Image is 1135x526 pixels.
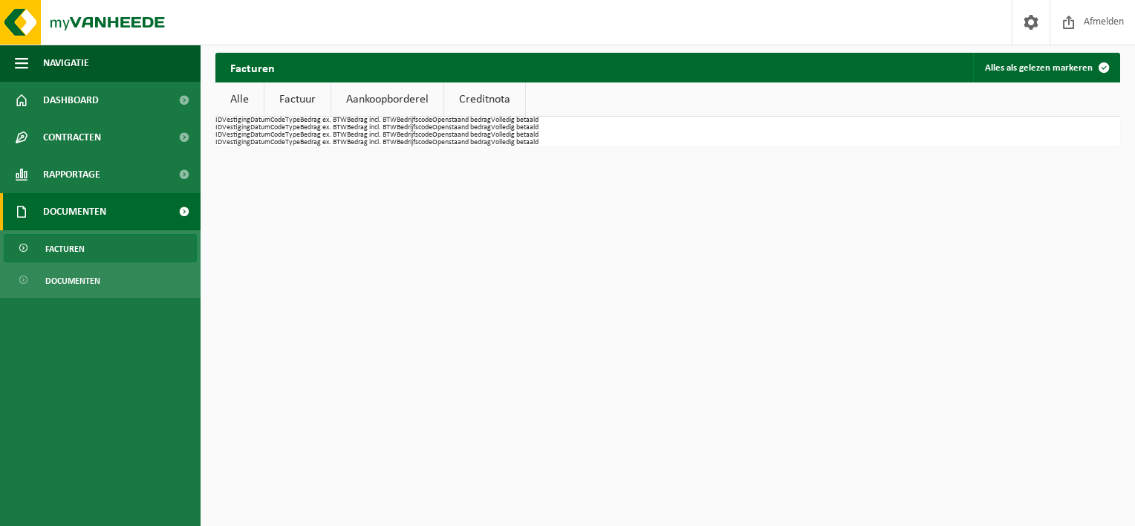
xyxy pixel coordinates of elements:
span: Documenten [45,267,100,295]
th: Type [285,139,300,146]
button: Alles als gelezen markeren [973,53,1119,82]
a: Factuur [264,82,331,117]
th: Bedrag incl. BTW [347,131,397,139]
a: Facturen [4,234,197,262]
th: Code [270,124,285,131]
th: Vestiging [222,139,250,146]
span: Dashboard [43,82,99,119]
th: Code [270,131,285,139]
th: Volledig betaald [491,131,539,139]
th: Vestiging [222,117,250,124]
a: Aankoopborderel [331,82,443,117]
span: Rapportage [43,156,100,193]
th: Bedrijfscode [397,124,432,131]
th: Volledig betaald [491,117,539,124]
a: Alle [215,82,264,117]
span: Documenten [43,193,106,230]
th: Vestiging [222,124,250,131]
th: Bedrijfscode [397,139,432,146]
span: Contracten [43,119,101,156]
th: Type [285,117,300,124]
th: Type [285,124,300,131]
th: ID [215,139,222,146]
th: Vestiging [222,131,250,139]
th: Bedrag incl. BTW [347,124,397,131]
a: Creditnota [444,82,525,117]
th: Bedrag ex. BTW [300,117,347,124]
th: Datum [250,124,270,131]
th: ID [215,117,222,124]
span: Navigatie [43,45,89,82]
th: Openstaand bedrag [432,131,491,139]
th: Volledig betaald [491,124,539,131]
th: ID [215,124,222,131]
h2: Facturen [215,53,290,82]
th: Bedrag ex. BTW [300,139,347,146]
th: Bedrag incl. BTW [347,139,397,146]
th: Bedrag incl. BTW [347,117,397,124]
th: Datum [250,131,270,139]
th: Bedrijfscode [397,131,432,139]
th: Openstaand bedrag [432,124,491,131]
a: Documenten [4,266,197,294]
th: Type [285,131,300,139]
th: Bedrijfscode [397,117,432,124]
th: Datum [250,117,270,124]
th: Code [270,117,285,124]
th: ID [215,131,222,139]
th: Openstaand bedrag [432,139,491,146]
th: Openstaand bedrag [432,117,491,124]
span: Facturen [45,235,85,263]
th: Code [270,139,285,146]
th: Datum [250,139,270,146]
th: Bedrag ex. BTW [300,124,347,131]
th: Bedrag ex. BTW [300,131,347,139]
th: Volledig betaald [491,139,539,146]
